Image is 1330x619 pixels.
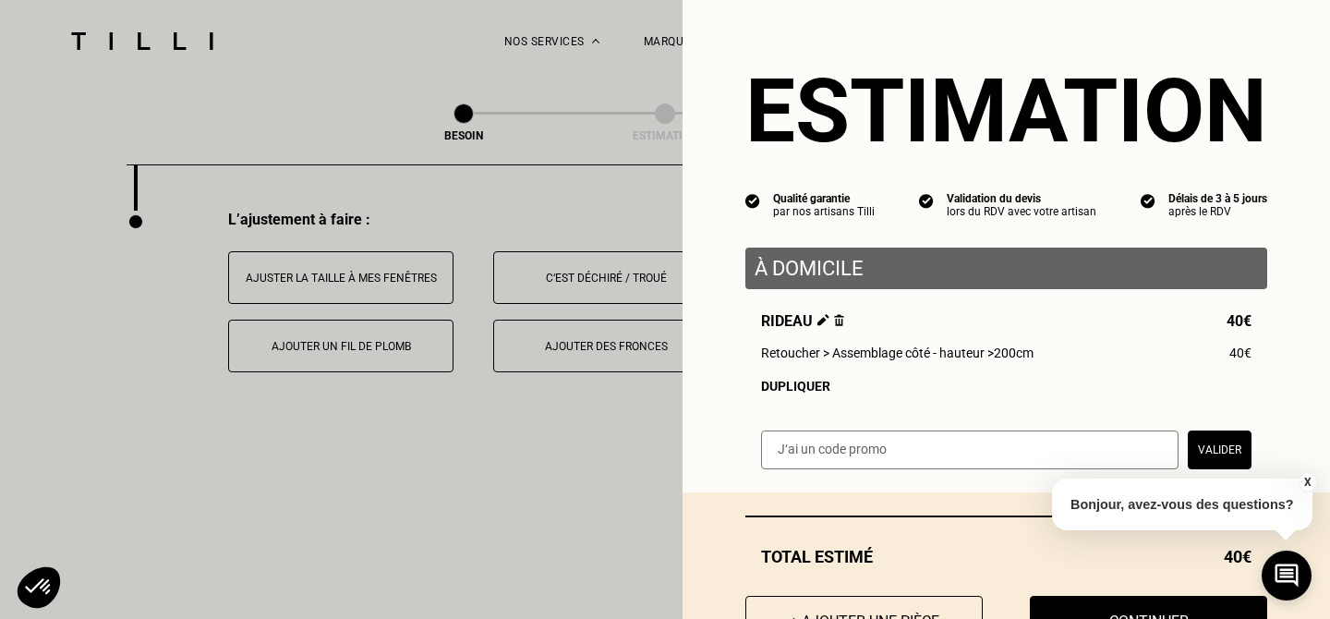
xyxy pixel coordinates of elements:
section: Estimation [745,59,1267,163]
button: X [1298,472,1316,492]
button: Valider [1188,431,1251,469]
span: 40€ [1224,547,1251,566]
img: icon list info [1141,192,1155,209]
div: par nos artisans Tilli [773,205,875,218]
img: icon list info [919,192,934,209]
div: Délais de 3 à 5 jours [1168,192,1267,205]
img: Supprimer [834,314,844,326]
div: après le RDV [1168,205,1267,218]
span: Rideau [761,312,844,330]
div: Dupliquer [761,379,1251,394]
div: lors du RDV avec votre artisan [947,205,1096,218]
div: Total estimé [745,547,1267,566]
img: Éditer [817,314,829,326]
input: J‘ai un code promo [761,431,1179,469]
span: 40€ [1227,312,1251,330]
div: Validation du devis [947,192,1096,205]
img: icon list info [745,192,760,209]
p: À domicile [755,257,1258,280]
span: Retoucher > Assemblage côté - hauteur >200cm [761,346,1034,360]
p: Bonjour, avez-vous des questions? [1052,479,1312,530]
div: Qualité garantie [773,192,875,205]
span: 40€ [1229,346,1251,360]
